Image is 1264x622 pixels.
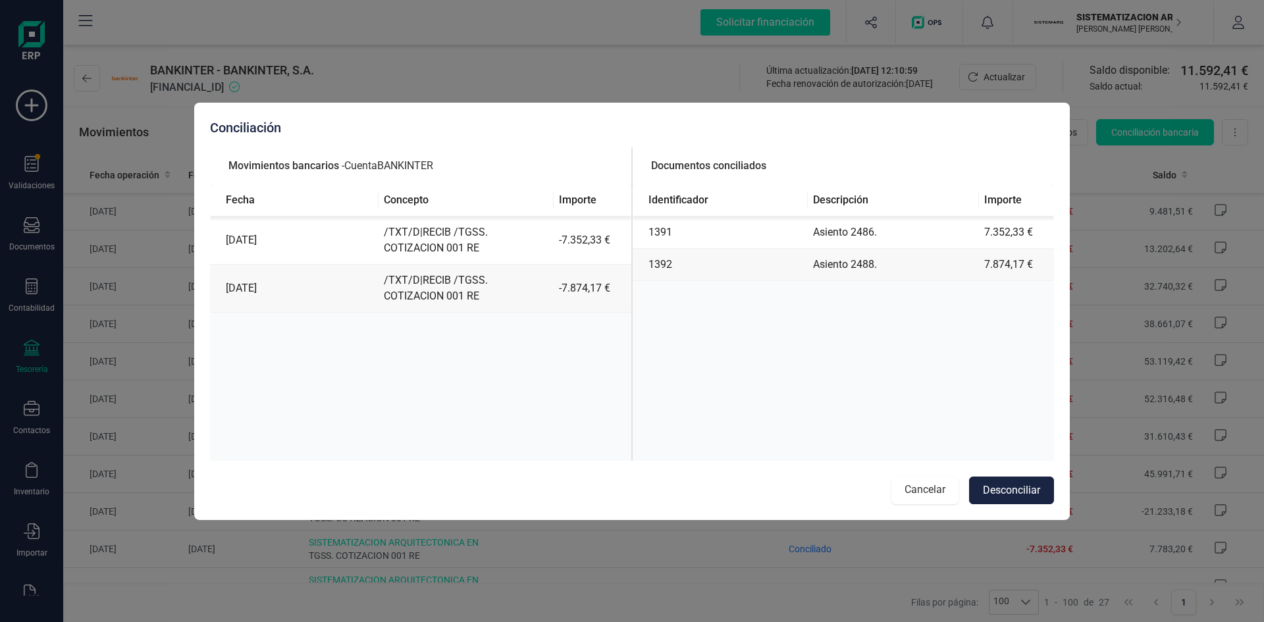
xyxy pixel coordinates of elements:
td: 1391 [633,217,808,249]
span: Documentos conciliados [651,158,766,174]
td: 1392 [633,249,808,281]
td: -7.874,17 € [554,265,631,313]
td: -7.352,33 € [554,217,631,265]
td: Asiento 2488. [808,249,979,281]
th: Importe [979,184,1054,217]
td: [DATE] [210,217,379,265]
td: Asiento 2486. [808,217,979,249]
th: Descripción [808,184,979,217]
td: [DATE] [210,265,379,313]
span: Movimientos bancarios [228,158,339,174]
div: Conciliación [210,118,1054,137]
td: 7.874,17 € [979,249,1054,281]
th: Concepto [379,184,554,217]
td: /TXT/D|RECIB /TGSS. COTIZACION 001 RE [379,217,554,265]
td: 7.352,33 € [979,217,1054,249]
button: Cancelar [891,477,959,504]
span: - Cuenta BANKINTER [342,158,433,174]
th: Fecha [210,184,379,217]
th: Identificador [633,184,808,217]
td: /TXT/D|RECIB /TGSS. COTIZACION 001 RE [379,265,554,313]
th: Importe [554,184,631,217]
button: Desconciliar [969,477,1054,504]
